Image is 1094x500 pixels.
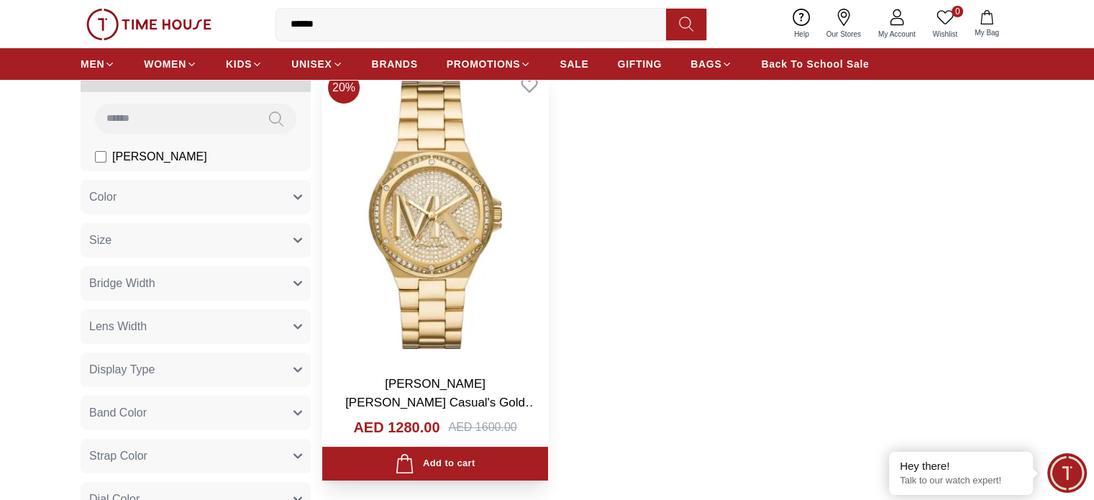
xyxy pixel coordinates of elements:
span: Bridge Width [89,275,155,292]
a: GIFTING [617,51,662,77]
span: BAGS [690,57,721,71]
span: BRANDS [372,57,418,71]
a: Back To School Sale [761,51,869,77]
a: BRANDS [372,51,418,77]
span: Color [89,188,117,206]
span: Help [788,29,815,40]
a: MEN [81,51,115,77]
div: AED 1600.00 [448,419,516,436]
span: PROMOTIONS [447,57,521,71]
span: Wishlist [927,29,963,40]
button: Lens Width [81,309,311,344]
span: MEN [81,57,104,71]
span: Back To School Sale [761,57,869,71]
a: PROMOTIONS [447,51,532,77]
span: My Account [872,29,921,40]
span: [PERSON_NAME] [112,148,207,165]
span: 20 % [328,72,360,104]
button: My Bag [966,7,1008,41]
span: Size [89,232,111,249]
span: Strap Color [89,447,147,465]
a: WOMEN [144,51,197,77]
img: ... [86,9,211,40]
button: Size [81,223,311,258]
img: MICHAEL KORS LENNOX Casual's Gold Gold Dial Watch - MK7229 [322,66,548,363]
button: Strap Color [81,439,311,473]
a: [PERSON_NAME] [PERSON_NAME] Casual's Gold Gold Dial Watch - MK7229 [345,377,537,427]
span: UNISEX [291,57,332,71]
span: Lens Width [89,318,147,335]
span: Band Color [89,404,147,422]
a: SALE [560,51,588,77]
a: 0Wishlist [924,6,966,42]
span: SALE [560,57,588,71]
div: Add to cart [395,454,475,473]
a: Our Stores [818,6,870,42]
span: WOMEN [144,57,186,71]
span: My Bag [969,27,1005,38]
button: Color [81,180,311,214]
button: Add to cart [322,447,548,481]
h4: AED 1280.00 [353,417,439,437]
p: Talk to our watch expert! [900,475,1022,487]
a: BAGS [690,51,732,77]
button: Bridge Width [81,266,311,301]
div: Chat Widget [1047,453,1087,493]
span: Our Stores [821,29,867,40]
button: Display Type [81,353,311,387]
span: GIFTING [617,57,662,71]
input: [PERSON_NAME] [95,151,106,163]
a: Help [785,6,818,42]
div: Hey there! [900,459,1022,473]
span: Display Type [89,361,155,378]
a: KIDS [226,51,263,77]
span: 0 [952,6,963,17]
span: KIDS [226,57,252,71]
button: Band Color [81,396,311,430]
a: UNISEX [291,51,342,77]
